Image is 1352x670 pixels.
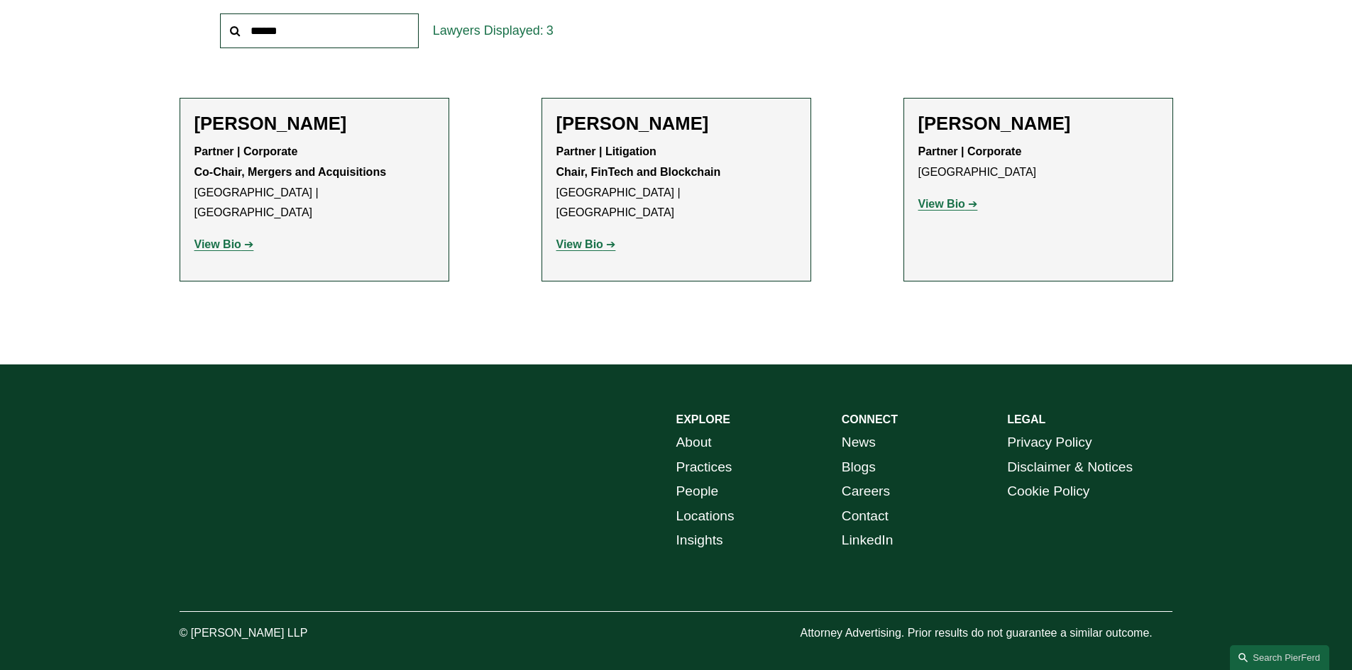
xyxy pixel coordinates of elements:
a: Cookie Policy [1007,479,1089,504]
strong: CONNECT [842,413,898,425]
p: [GEOGRAPHIC_DATA] | [GEOGRAPHIC_DATA] [556,142,796,223]
strong: Partner | Corporate [194,145,298,157]
span: 3 [546,23,554,38]
strong: EXPLORE [676,413,730,425]
a: Insights [676,528,723,553]
a: View Bio [194,238,254,250]
strong: Partner | Corporate [918,145,1022,157]
strong: Partner | Litigation Chair, FinTech and Blockchain [556,145,721,178]
a: People [676,479,719,504]
a: LinkedIn [842,528,894,553]
a: View Bio [556,238,616,250]
strong: LEGAL [1007,413,1045,425]
p: [GEOGRAPHIC_DATA] [918,142,1158,183]
a: Practices [676,455,732,480]
h2: [PERSON_NAME] [918,113,1158,135]
a: Search this site [1230,645,1329,670]
a: Privacy Policy [1007,430,1092,455]
strong: View Bio [194,238,241,250]
h2: [PERSON_NAME] [194,113,434,135]
a: Contact [842,504,889,529]
strong: Co-Chair, Mergers and Acquisitions [194,166,387,178]
a: Locations [676,504,735,529]
p: © [PERSON_NAME] LLP [180,623,387,644]
a: Blogs [842,455,876,480]
a: About [676,430,712,455]
p: [GEOGRAPHIC_DATA] | [GEOGRAPHIC_DATA] [194,142,434,223]
a: News [842,430,876,455]
a: View Bio [918,198,978,210]
h2: [PERSON_NAME] [556,113,796,135]
strong: View Bio [918,198,965,210]
p: Attorney Advertising. Prior results do not guarantee a similar outcome. [800,623,1172,644]
a: Disclaimer & Notices [1007,455,1133,480]
strong: View Bio [556,238,603,250]
a: Careers [842,479,890,504]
